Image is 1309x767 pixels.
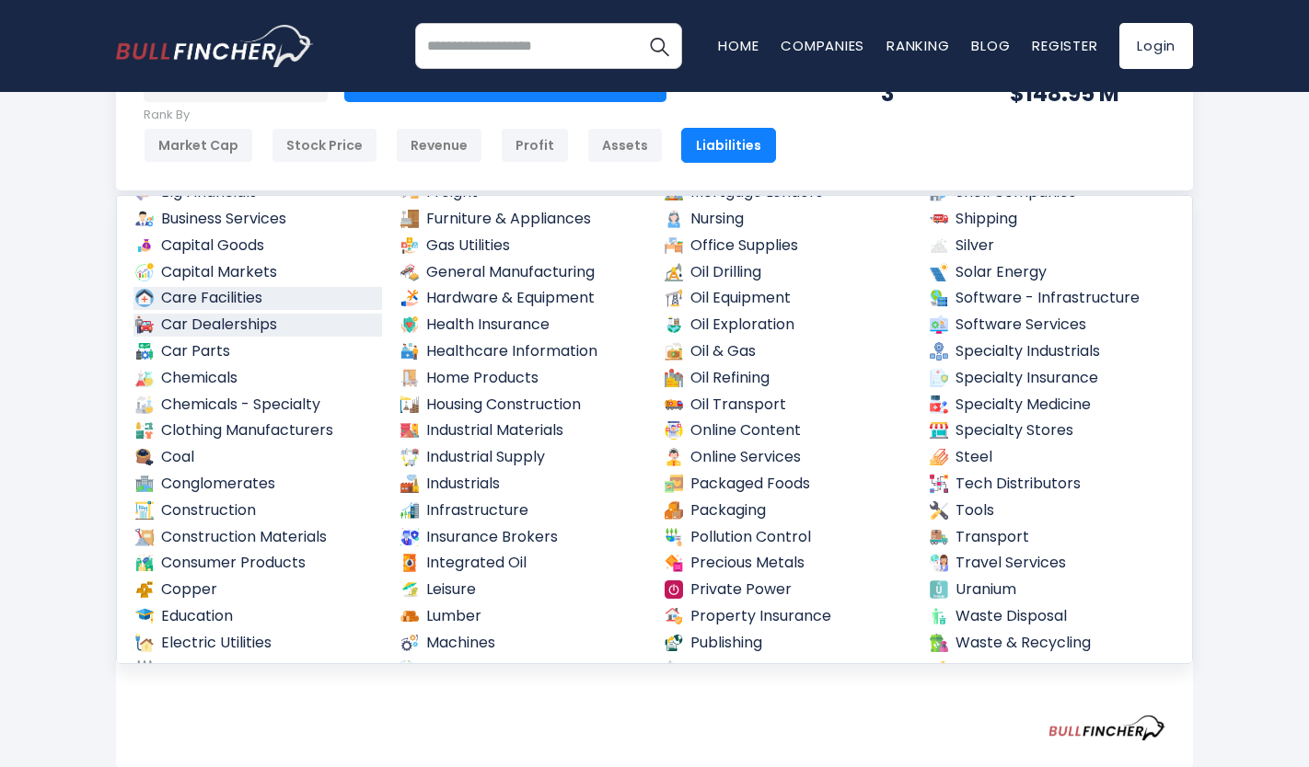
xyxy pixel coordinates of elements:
a: Solar Energy [928,261,1176,284]
a: Industrial Supply [399,446,647,469]
p: Rank By [144,108,776,123]
a: Online Services [663,446,911,469]
a: Health Insurance [399,314,647,337]
a: Business Services [133,208,382,231]
div: Assets [587,128,663,163]
a: Specialty Insurance [928,367,1176,390]
a: Oil Transport [663,394,911,417]
a: Property Insurance [663,605,911,628]
a: Publishing [663,632,911,655]
div: Stock Price [272,128,377,163]
a: Specialty Industrials [928,340,1176,363]
button: Search [636,23,682,69]
a: Travel Services [928,552,1176,575]
a: Software - Infrastructure [928,287,1176,310]
a: Industrials [399,473,647,496]
a: Real Estate Development [663,658,911,681]
a: Go to homepage [116,25,314,67]
a: Specialty Stores [928,419,1176,442]
a: Silver [928,235,1176,258]
a: Specialty Medicine [928,394,1176,417]
a: Oil Drilling [663,261,911,284]
a: Consumer Products [133,552,382,575]
a: Chemicals - Specialty [133,394,382,417]
a: Private Power [663,578,911,601]
a: Home [718,36,759,55]
a: Copper [133,578,382,601]
a: Industrial Materials [399,419,647,442]
a: Companies [781,36,864,55]
div: Liabilities [681,128,776,163]
a: Machines [399,632,647,655]
a: Online Content [663,419,911,442]
a: Capital Goods [133,235,382,258]
a: Furniture & Appliances [399,208,647,231]
a: Transport [928,526,1176,549]
a: Electric Utilities [133,632,382,655]
a: Clothing Manufacturers [133,419,382,442]
a: Lumber [399,605,647,628]
a: Shipping [928,208,1176,231]
a: Waste & Recycling [928,632,1176,655]
a: Coal [133,446,382,469]
a: Leisure [399,578,647,601]
a: Tech Distributors [928,473,1176,496]
div: Market Cap [144,128,253,163]
a: Nursing [663,208,911,231]
a: Precious Metals [663,552,911,575]
a: Capital Markets [133,261,382,284]
a: Oil Equipment [663,287,911,310]
a: Healthcare Information [399,340,647,363]
a: Car Parts [133,340,382,363]
a: Conglomerates [133,473,382,496]
a: Ranking [886,36,949,55]
a: Software Services [928,314,1176,337]
a: Pollution Control [663,526,911,549]
a: General Manufacturing [399,261,647,284]
a: Home Products [399,367,647,390]
a: Water Utilities [928,658,1176,681]
a: Office Supplies [663,235,911,258]
a: Insurance Brokers [399,526,647,549]
a: Integrated Oil [399,552,647,575]
a: Oil Exploration [663,314,911,337]
a: Waste Disposal [928,605,1176,628]
a: Infrastructure [399,499,647,522]
a: Housing Construction [399,394,647,417]
a: Blog [971,36,1010,55]
a: Uranium [928,578,1176,601]
a: Education [133,605,382,628]
div: Revenue [396,128,482,163]
a: Packaging [663,499,911,522]
div: 3 [881,79,964,108]
a: Gas Utilities [399,235,647,258]
a: Packaged Foods [663,473,911,496]
img: bullfincher logo [116,25,314,67]
a: Electrical Supplies [133,658,382,681]
a: Medical Equipment [399,658,647,681]
a: Oil & Gas [663,340,911,363]
a: Tools [928,499,1176,522]
a: Construction [133,499,382,522]
div: $148.95 M [1010,79,1165,108]
a: Car Dealerships [133,314,382,337]
a: Oil Refining [663,367,911,390]
a: Login [1119,23,1193,69]
a: Hardware & Equipment [399,287,647,310]
div: Profit [501,128,569,163]
a: Register [1032,36,1097,55]
a: Chemicals [133,367,382,390]
a: Construction Materials [133,526,382,549]
a: Steel [928,446,1176,469]
a: Care Facilities [133,287,382,310]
